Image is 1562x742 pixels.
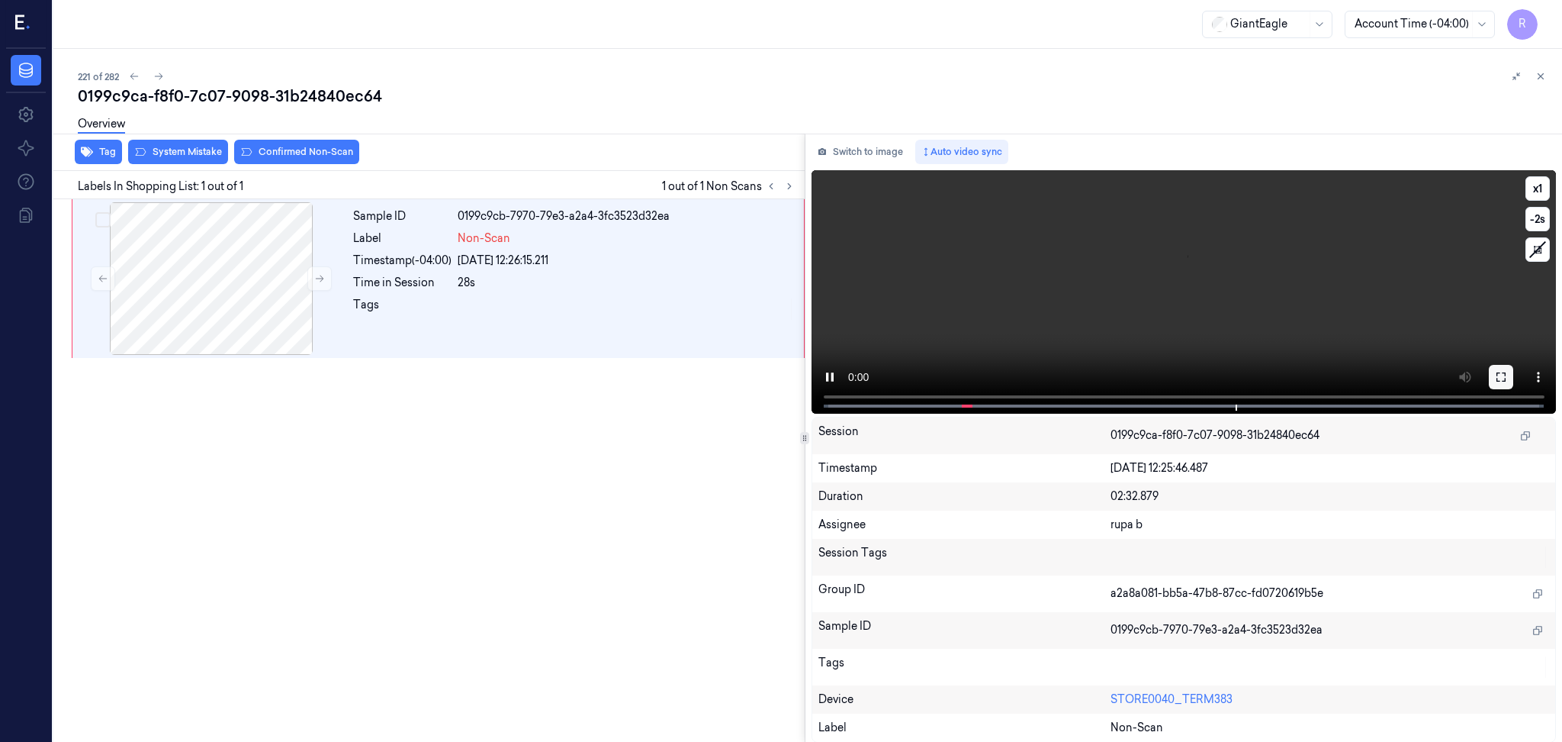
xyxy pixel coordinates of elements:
span: 221 of 282 [78,70,119,83]
div: STORE0040_TERM383 [1110,692,1549,708]
div: Duration [818,489,1110,505]
div: Assignee [818,517,1110,533]
div: Tags [353,297,452,321]
div: 0199c9cb-7970-79e3-a2a4-3fc3523d32ea [458,208,795,224]
button: R [1507,9,1538,40]
div: Sample ID [818,618,1110,643]
button: Confirmed Non-Scan [234,140,359,164]
span: Non-Scan [1110,720,1163,736]
button: -2s [1525,207,1550,231]
div: Sample ID [353,208,452,224]
div: Timestamp [818,460,1110,476]
div: Label [818,720,1110,736]
button: System Mistake [128,140,228,164]
span: a2a8a081-bb5a-47b8-87cc-fd0720619b5e [1110,586,1323,602]
div: 02:32.879 [1110,489,1549,505]
div: Device [818,692,1110,708]
div: Tags [818,655,1110,679]
span: Labels In Shopping List: 1 out of 1 [78,179,243,195]
button: Switch to image [812,140,909,164]
button: Auto video sync [915,140,1008,164]
div: Session [818,424,1110,448]
div: Timestamp (-04:00) [353,253,452,269]
div: Time in Session [353,275,452,291]
div: [DATE] 12:25:46.487 [1110,460,1549,476]
div: Session Tags [818,545,1110,569]
button: Select row [95,212,111,227]
span: 0199c9cb-7970-79e3-a2a4-3fc3523d32ea [1110,622,1323,638]
span: Non-Scan [458,231,510,247]
div: Label [353,231,452,247]
button: Tag [75,140,122,164]
span: 1 out of 1 Non Scans [662,177,799,195]
div: 0199c9ca-f8f0-7c07-9098-31b24840ec64 [78,85,1550,107]
button: x1 [1525,176,1550,201]
a: Overview [78,116,125,134]
span: 0199c9ca-f8f0-7c07-9098-31b24840ec64 [1110,427,1319,444]
div: rupa b [1110,517,1549,533]
div: 28s [458,275,795,291]
div: Group ID [818,582,1110,606]
div: [DATE] 12:26:15.211 [458,253,795,269]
